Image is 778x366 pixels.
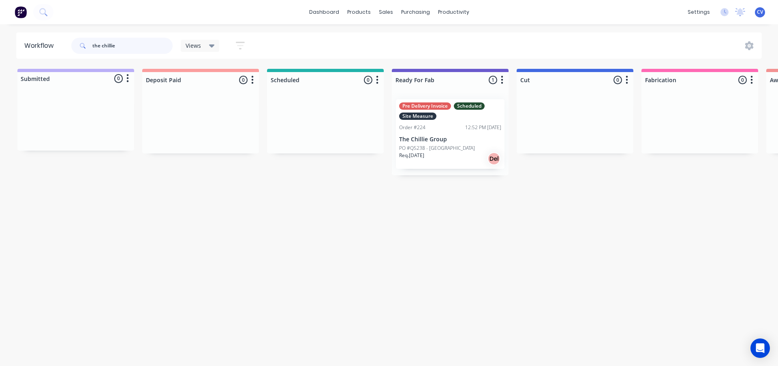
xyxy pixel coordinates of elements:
[397,6,434,18] div: purchasing
[487,152,500,165] div: Del
[399,136,501,143] p: The Chillie Group
[399,113,436,120] div: Site Measure
[24,41,58,51] div: Workflow
[396,99,504,169] div: Pre Delivery InvoiceScheduledSite MeasureOrder #22412:52 PM [DATE]The Chillie GroupPO #Q5238 - [G...
[15,6,27,18] img: Factory
[434,6,473,18] div: productivity
[305,6,343,18] a: dashboard
[343,6,375,18] div: products
[92,38,173,54] input: Search for orders...
[465,124,501,131] div: 12:52 PM [DATE]
[757,9,763,16] span: CV
[399,124,425,131] div: Order #224
[399,152,424,159] p: Req. [DATE]
[186,41,201,50] span: Views
[454,102,485,110] div: Scheduled
[399,145,475,152] p: PO #Q5238 - [GEOGRAPHIC_DATA]
[375,6,397,18] div: sales
[684,6,714,18] div: settings
[399,102,451,110] div: Pre Delivery Invoice
[750,338,770,358] div: Open Intercom Messenger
